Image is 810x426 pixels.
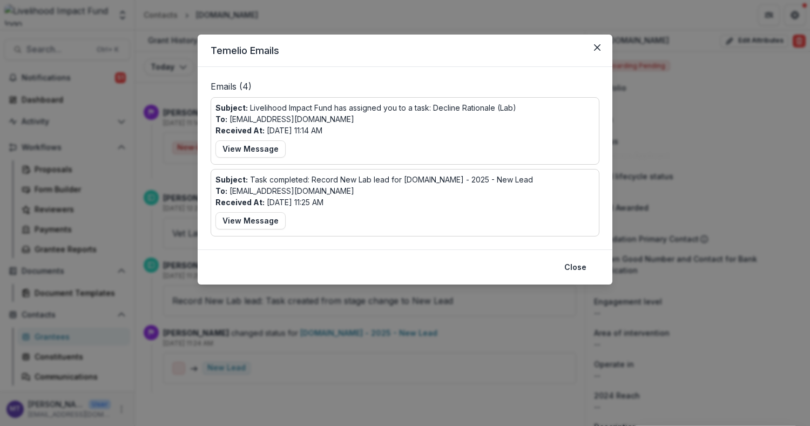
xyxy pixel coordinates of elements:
[215,198,265,207] b: Received At:
[211,80,599,97] p: Emails ( 4 )
[558,259,593,276] button: Close
[215,175,248,184] b: Subject:
[215,197,323,208] p: [DATE] 11:25 AM
[215,174,533,185] p: Task completed: Record New Lab lead for [DOMAIN_NAME] - 2025 - New Lead
[198,35,612,67] header: Temelio Emails
[215,103,248,112] b: Subject:
[215,212,286,229] button: View Message
[215,126,265,135] b: Received At:
[215,186,227,195] b: To:
[215,125,322,136] p: [DATE] 11:14 AM
[215,114,227,124] b: To:
[589,39,606,56] button: Close
[215,185,354,197] p: [EMAIL_ADDRESS][DOMAIN_NAME]
[215,113,354,125] p: [EMAIL_ADDRESS][DOMAIN_NAME]
[215,102,516,113] p: Livelihood Impact Fund has assigned you to a task: Decline Rationale (Lab)
[215,140,286,158] button: View Message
